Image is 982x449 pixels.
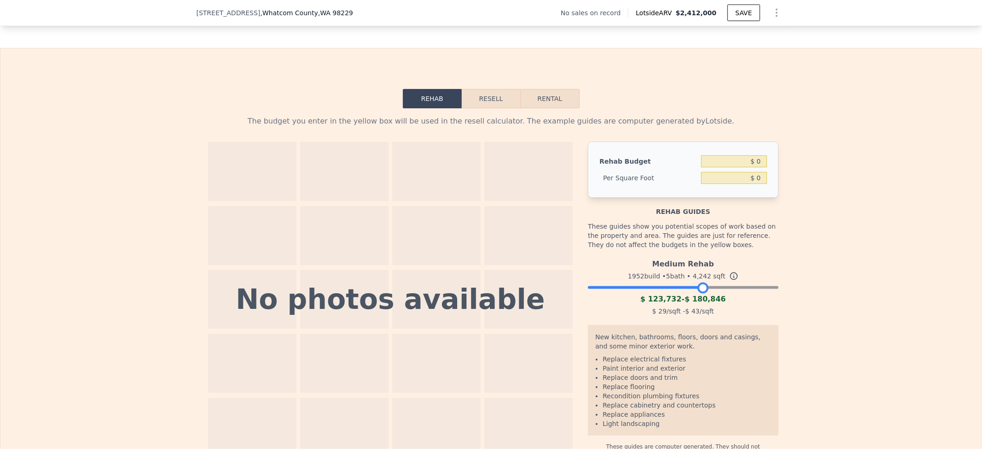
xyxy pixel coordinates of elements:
li: Replace electrical fixtures [603,354,771,364]
span: 4,242 [693,272,711,280]
li: Replace appliances [603,410,771,419]
div: 1952 build • 5 bath • sqft [588,270,778,283]
div: Per Square Foot [599,170,697,186]
span: Lotside ARV [636,8,675,18]
button: Rental [520,89,579,108]
span: $ 180,846 [685,295,726,303]
li: Light landscaping [603,419,771,428]
div: No sales on record [561,8,628,18]
li: Paint interior and exterior [603,364,771,373]
li: Replace doors and trim [603,373,771,382]
span: , Whatcom County [260,8,353,18]
li: Replace flooring [603,382,771,391]
span: $ 29 [652,307,667,315]
div: /sqft - /sqft [588,305,778,318]
button: Show Options [767,4,786,22]
div: The budget you enter in the yellow box will be used in the resell calculator. The example guides ... [204,116,779,127]
div: These guides show you potential scopes of work based on the property and area. The guides are jus... [588,216,778,255]
button: SAVE [727,5,760,21]
span: , WA 98229 [318,9,353,17]
div: Rehab guides [588,198,778,216]
button: Resell [462,89,520,108]
li: Recondition plumbing fixtures [603,391,771,401]
div: - [588,294,778,305]
div: New kitchen, bathrooms, floors, doors and casings, and some minor exterior work. [595,332,771,354]
div: No photos available [236,286,545,313]
div: Rehab Budget [599,153,697,170]
div: Medium Rehab [588,255,778,270]
span: $ 123,732 [640,295,682,303]
li: Replace cabinetry and countertops [603,401,771,410]
button: Rehab [403,89,462,108]
span: [STREET_ADDRESS] [197,8,261,18]
span: $2,412,000 [676,9,717,17]
span: $ 43 [686,307,700,315]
